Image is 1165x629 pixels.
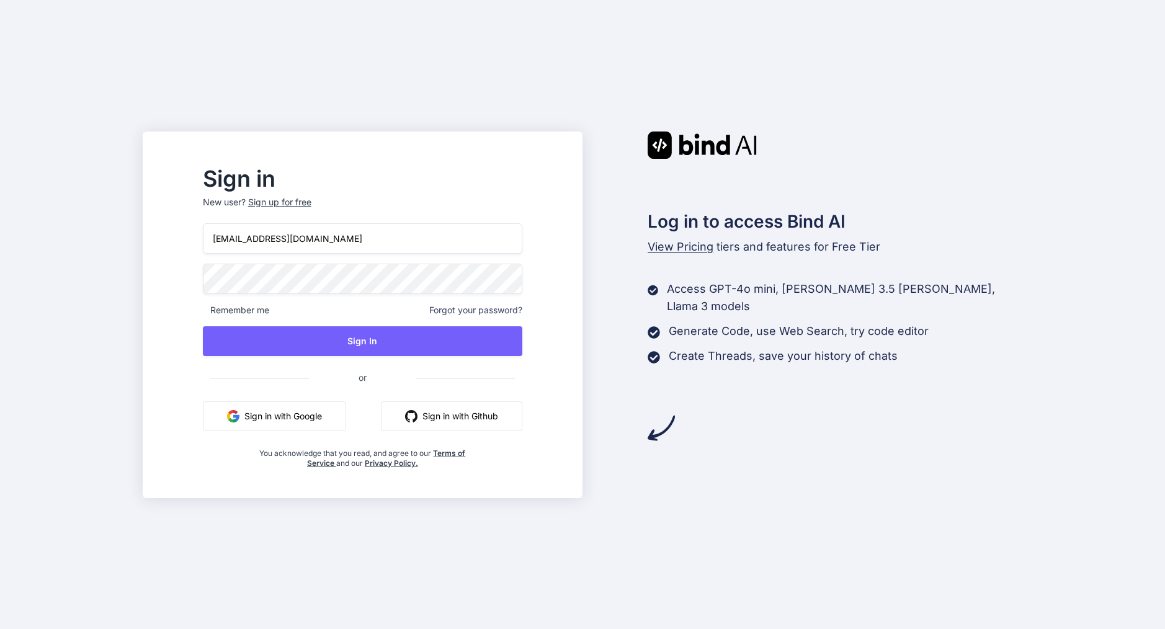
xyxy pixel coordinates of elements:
p: tiers and features for Free Tier [648,238,1022,256]
span: or [309,362,416,393]
h2: Sign in [203,169,522,189]
img: Bind AI logo [648,132,757,159]
p: New user? [203,196,522,223]
a: Privacy Policy. [365,458,418,468]
button: Sign in with Google [203,401,346,431]
p: Access GPT-4o mini, [PERSON_NAME] 3.5 [PERSON_NAME], Llama 3 models [667,280,1022,315]
div: You acknowledge that you read, and agree to our and our [256,441,470,468]
div: Sign up for free [248,196,311,208]
button: Sign In [203,326,522,356]
span: Remember me [203,304,269,316]
img: google [227,410,239,422]
h2: Log in to access Bind AI [648,208,1022,234]
p: Create Threads, save your history of chats [669,347,898,365]
img: github [405,410,417,422]
img: arrow [648,414,675,442]
a: Terms of Service [307,448,466,468]
span: View Pricing [648,240,713,253]
span: Forgot your password? [429,304,522,316]
p: Generate Code, use Web Search, try code editor [669,323,929,340]
input: Login or Email [203,223,522,254]
button: Sign in with Github [381,401,522,431]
